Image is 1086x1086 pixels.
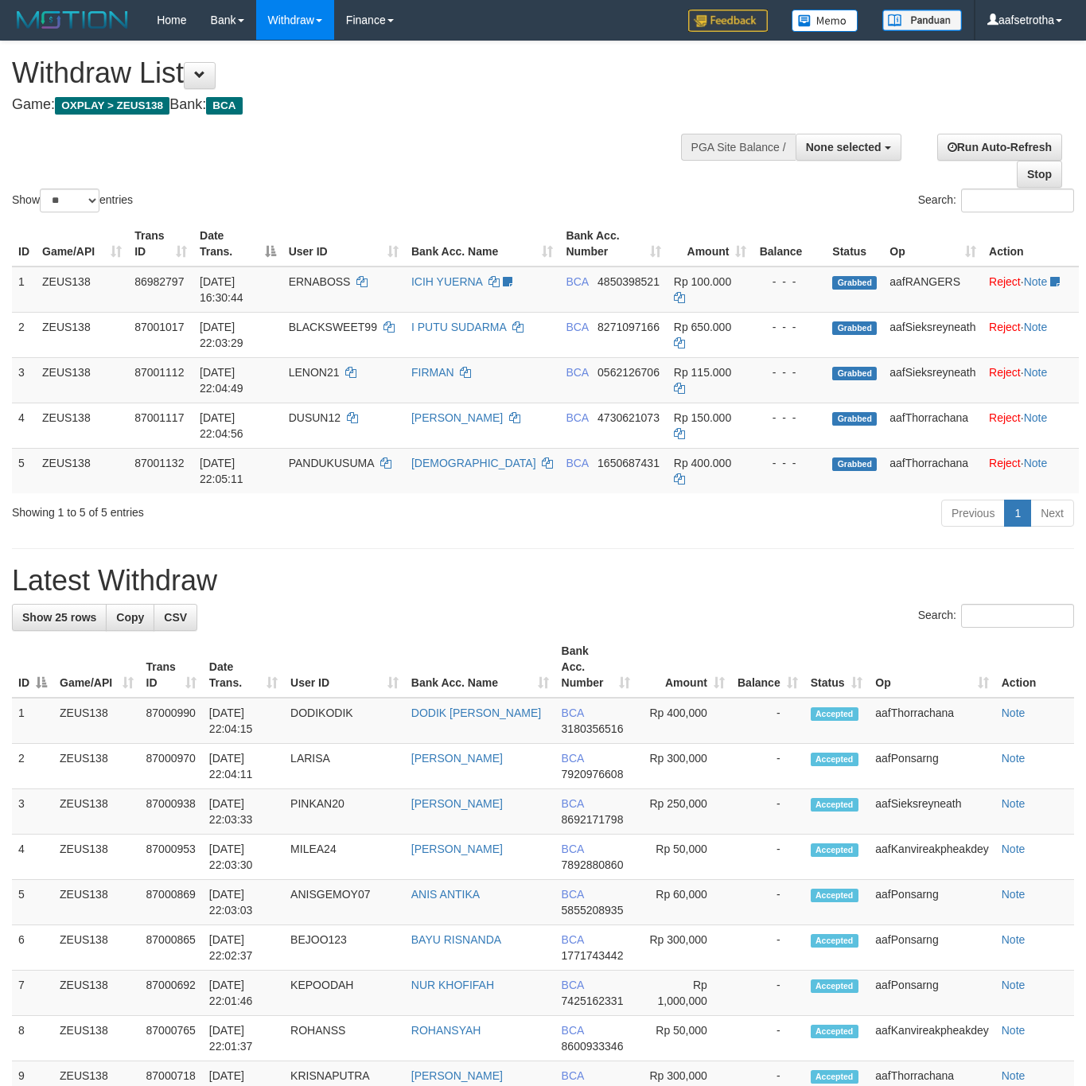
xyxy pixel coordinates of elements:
[811,753,858,766] span: Accepted
[12,448,36,493] td: 5
[731,1016,804,1061] td: -
[869,1016,995,1061] td: aafKanvireakpheakdey
[989,411,1021,424] a: Reject
[1004,500,1031,527] a: 1
[284,789,405,835] td: PINKAN20
[811,843,858,857] span: Accepted
[731,789,804,835] td: -
[811,889,858,902] span: Accepted
[405,636,555,698] th: Bank Acc. Name: activate to sort column ascending
[918,604,1074,628] label: Search:
[562,933,584,946] span: BCA
[12,925,53,971] td: 6
[869,698,995,744] td: aafThorrachana
[636,1016,731,1061] td: Rp 50,000
[792,10,858,32] img: Button%20Memo.svg
[1002,1024,1026,1037] a: Note
[566,275,588,288] span: BCA
[140,1016,203,1061] td: 87000765
[193,221,282,267] th: Date Trans.: activate to sort column descending
[983,267,1079,313] td: ·
[668,221,753,267] th: Amount: activate to sort column ascending
[411,933,501,946] a: BAYU RISNANDA
[116,611,144,624] span: Copy
[883,312,983,357] td: aafSieksreyneath
[128,221,193,267] th: Trans ID: activate to sort column ascending
[636,698,731,744] td: Rp 400,000
[284,971,405,1016] td: KEPOODAH
[674,457,731,469] span: Rp 400.000
[597,366,660,379] span: Copy 0562126706 to clipboard
[411,706,541,719] a: DODIK [PERSON_NAME]
[562,858,624,871] span: Copy 7892880860 to clipboard
[134,275,184,288] span: 86982797
[636,880,731,925] td: Rp 60,000
[36,221,128,267] th: Game/API: activate to sort column ascending
[869,744,995,789] td: aafPonsarng
[989,457,1021,469] a: Reject
[1024,366,1048,379] a: Note
[753,221,826,267] th: Balance
[12,97,708,113] h4: Game: Bank:
[562,843,584,855] span: BCA
[636,835,731,880] td: Rp 50,000
[759,319,819,335] div: - - -
[36,312,128,357] td: ZEUS138
[806,141,882,154] span: None selected
[411,797,503,810] a: [PERSON_NAME]
[731,880,804,925] td: -
[989,275,1021,288] a: Reject
[140,744,203,789] td: 87000970
[12,565,1074,597] h1: Latest Withdraw
[562,1040,624,1053] span: Copy 8600933346 to clipboard
[1002,888,1026,901] a: Note
[36,403,128,448] td: ZEUS138
[203,636,284,698] th: Date Trans.: activate to sort column ascending
[882,10,962,31] img: panduan.png
[1024,321,1048,333] a: Note
[53,789,140,835] td: ZEUS138
[597,411,660,424] span: Copy 4730621073 to clipboard
[941,500,1005,527] a: Previous
[411,843,503,855] a: [PERSON_NAME]
[154,604,197,631] a: CSV
[597,321,660,333] span: Copy 8271097166 to clipboard
[411,411,503,424] a: [PERSON_NAME]
[796,134,901,161] button: None selected
[759,410,819,426] div: - - -
[832,457,877,471] span: Grabbed
[1002,843,1026,855] a: Note
[12,57,708,89] h1: Withdraw List
[674,275,731,288] span: Rp 100.000
[1024,275,1048,288] a: Note
[811,934,858,948] span: Accepted
[53,1016,140,1061] td: ZEUS138
[759,274,819,290] div: - - -
[731,925,804,971] td: -
[53,835,140,880] td: ZEUS138
[1017,161,1062,188] a: Stop
[12,698,53,744] td: 1
[983,357,1079,403] td: ·
[869,880,995,925] td: aafPonsarng
[961,604,1074,628] input: Search:
[883,448,983,493] td: aafThorrachana
[12,8,133,32] img: MOTION_logo.png
[200,366,243,395] span: [DATE] 22:04:49
[203,1016,284,1061] td: [DATE] 22:01:37
[636,971,731,1016] td: Rp 1,000,000
[1024,457,1048,469] a: Note
[12,189,133,212] label: Show entries
[12,403,36,448] td: 4
[566,321,588,333] span: BCA
[12,880,53,925] td: 5
[12,221,36,267] th: ID
[674,411,731,424] span: Rp 150.000
[134,411,184,424] span: 87001117
[869,971,995,1016] td: aafPonsarng
[53,925,140,971] td: ZEUS138
[832,412,877,426] span: Grabbed
[937,134,1062,161] a: Run Auto-Refresh
[284,698,405,744] td: DODIKODIK
[203,925,284,971] td: [DATE] 22:02:37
